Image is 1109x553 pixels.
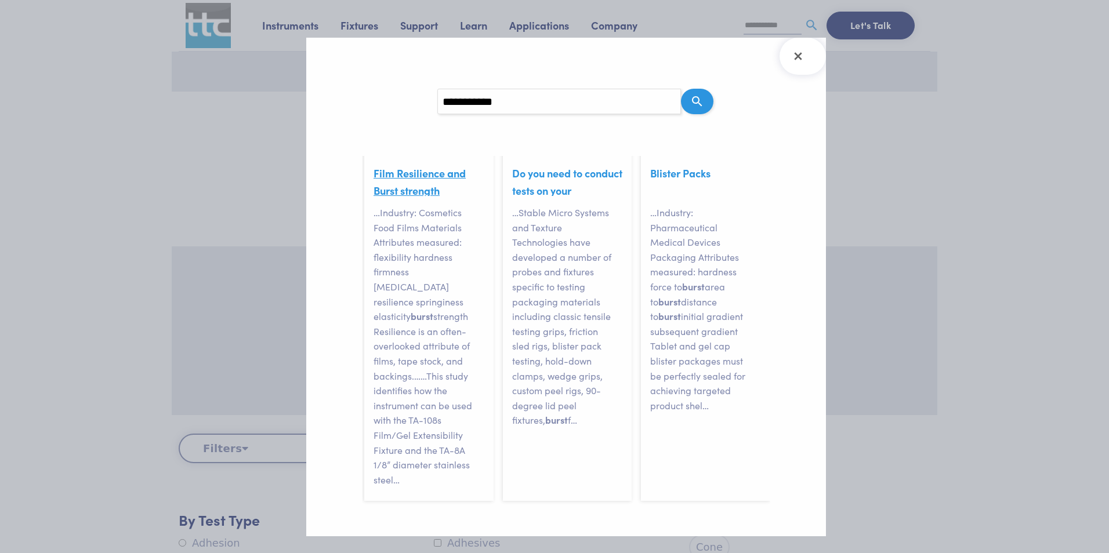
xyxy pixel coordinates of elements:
[393,473,400,486] span: …
[512,205,623,498] p: Stable Micro Systems and Texture Technologies have developed a number of probes and fixtures spec...
[681,89,713,114] button: Search
[650,205,761,498] p: Industry: Pharmaceutical Medical Devices Packaging Attributes measured: hardness force to area to...
[364,160,494,512] article: Film Resilience and Burst strength
[414,369,421,382] span: …
[503,160,632,512] article: Do you need to conduct tests on your packaging? Absolutely.
[650,167,711,180] span: Blister Packs
[702,399,709,412] span: …
[571,413,577,426] span: …
[512,206,519,219] span: …
[374,206,380,219] span: …
[512,167,622,214] span: Do you need to conduct tests on your packaging? Absolutely.
[650,166,711,180] a: Blister Packs
[641,160,770,512] article: Blister Packs
[650,206,657,219] span: …
[780,38,826,75] button: Close Search Results
[512,166,622,214] a: Do you need to conduct tests on your packaging? Absolutely.
[658,295,681,308] span: burst
[374,166,466,198] a: Film Resilience and Burst strength
[306,38,826,536] section: Search Results
[658,310,681,322] span: burst
[411,310,433,322] span: burst
[421,369,426,382] span: …
[374,167,466,197] span: Film Resilience and Burst strength
[682,280,705,293] span: burst
[545,413,568,426] span: burst
[374,205,484,498] p: Industry: Cosmetics Food Films Materials Attributes measured: flexibility hardness firmness [MEDI...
